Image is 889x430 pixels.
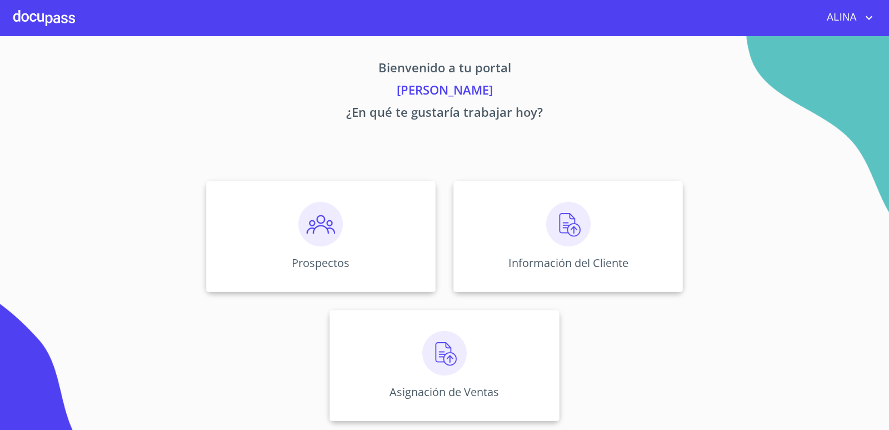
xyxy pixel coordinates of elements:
[546,202,591,246] img: carga.png
[102,58,787,81] p: Bienvenido a tu portal
[818,9,862,27] span: ALINA
[102,103,787,125] p: ¿En qué te gustaría trabajar hoy?
[389,384,499,399] p: Asignación de Ventas
[298,202,343,246] img: prospectos.png
[102,81,787,103] p: [PERSON_NAME]
[422,331,467,375] img: carga.png
[508,255,628,270] p: Información del Cliente
[818,9,876,27] button: account of current user
[292,255,349,270] p: Prospectos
